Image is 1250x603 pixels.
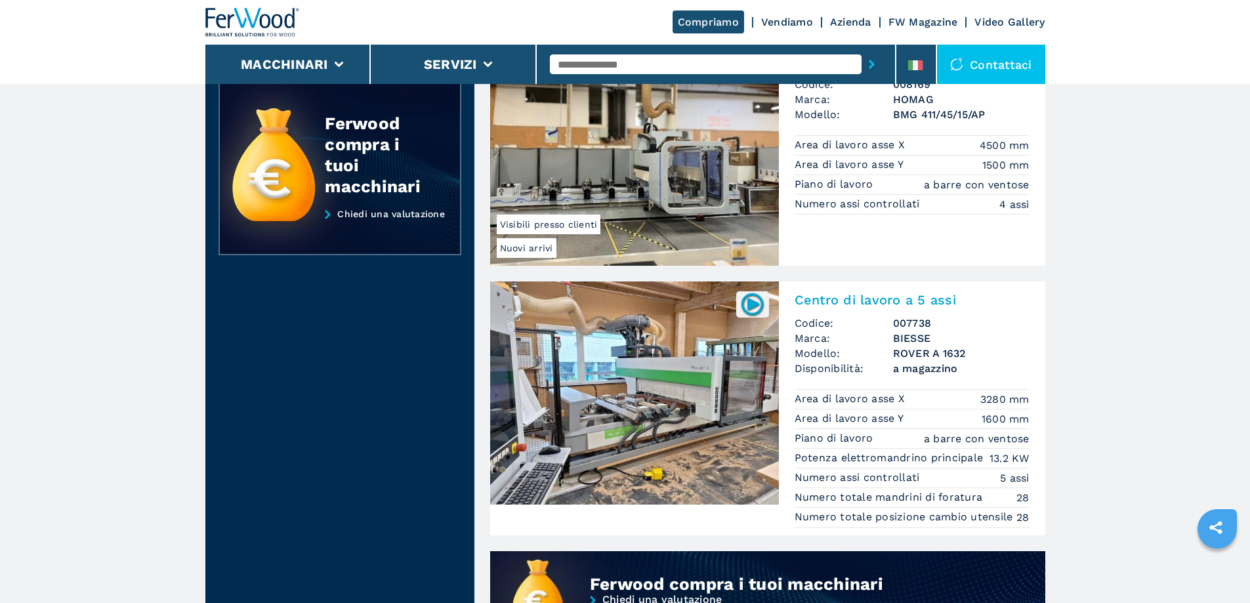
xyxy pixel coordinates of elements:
[497,238,556,258] span: Nuovi arrivi
[673,10,744,33] a: Compriamo
[893,77,1030,92] h3: 008169
[893,107,1030,122] h3: BMG 411/45/15/AP
[740,291,765,317] img: 007738
[1016,490,1030,505] em: 28
[590,573,954,594] div: Ferwood compra i tuoi macchinari
[795,361,893,376] span: Disponibilità:
[490,43,779,266] img: Centro di lavoro a Ventose HOMAG BMG 411/45/15/AP
[325,113,434,197] div: Ferwood compra i tuoi macchinari
[924,177,1030,192] em: a barre con ventose
[937,45,1045,84] div: Contattaci
[982,411,1030,426] em: 1600 mm
[795,92,893,107] span: Marca:
[795,431,877,446] p: Piano di lavoro
[893,92,1030,107] h3: HOMAG
[490,43,1045,266] a: Centro di lavoro a Ventose HOMAG BMG 411/45/15/APNuovi arriviVisibili presso clientiCentro di lav...
[795,490,986,505] p: Numero totale mandrini di foratura
[893,331,1030,346] h3: BIESSE
[795,138,909,152] p: Area di lavoro asse X
[830,16,871,28] a: Azienda
[795,411,907,426] p: Area di lavoro asse Y
[950,58,963,71] img: Contattaci
[893,361,1030,376] span: a magazzino
[795,292,1030,308] h2: Centro di lavoro a 5 assi
[497,215,601,234] span: Visibili presso clienti
[893,346,1030,361] h3: ROVER A 1632
[1194,544,1240,593] iframe: Chat
[795,177,877,192] p: Piano di lavoro
[795,470,923,485] p: Numero assi controllati
[1016,510,1030,525] em: 28
[990,451,1030,466] em: 13.2 KW
[205,8,300,37] img: Ferwood
[999,197,1030,212] em: 4 assi
[795,77,893,92] span: Codice:
[974,16,1045,28] a: Video Gallery
[1199,511,1232,544] a: sharethis
[795,197,923,211] p: Numero assi controllati
[795,331,893,346] span: Marca:
[1000,470,1030,486] em: 5 assi
[980,392,1030,407] em: 3280 mm
[924,431,1030,446] em: a barre con ventose
[424,56,477,72] button: Servizi
[219,209,461,256] a: Chiedi una valutazione
[982,157,1030,173] em: 1500 mm
[795,392,909,406] p: Area di lavoro asse X
[888,16,958,28] a: FW Magazine
[795,316,893,331] span: Codice:
[795,107,893,122] span: Modello:
[980,138,1030,153] em: 4500 mm
[241,56,328,72] button: Macchinari
[795,451,987,465] p: Potenza elettromandrino principale
[490,281,779,505] img: Centro di lavoro a 5 assi BIESSE ROVER A 1632
[862,49,882,79] button: submit-button
[761,16,813,28] a: Vendiamo
[795,346,893,361] span: Modello:
[795,510,1016,524] p: Numero totale posizione cambio utensile
[490,281,1045,535] a: Centro di lavoro a 5 assi BIESSE ROVER A 1632007738Centro di lavoro a 5 assiCodice:007738Marca:BI...
[795,157,907,172] p: Area di lavoro asse Y
[893,316,1030,331] h3: 007738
